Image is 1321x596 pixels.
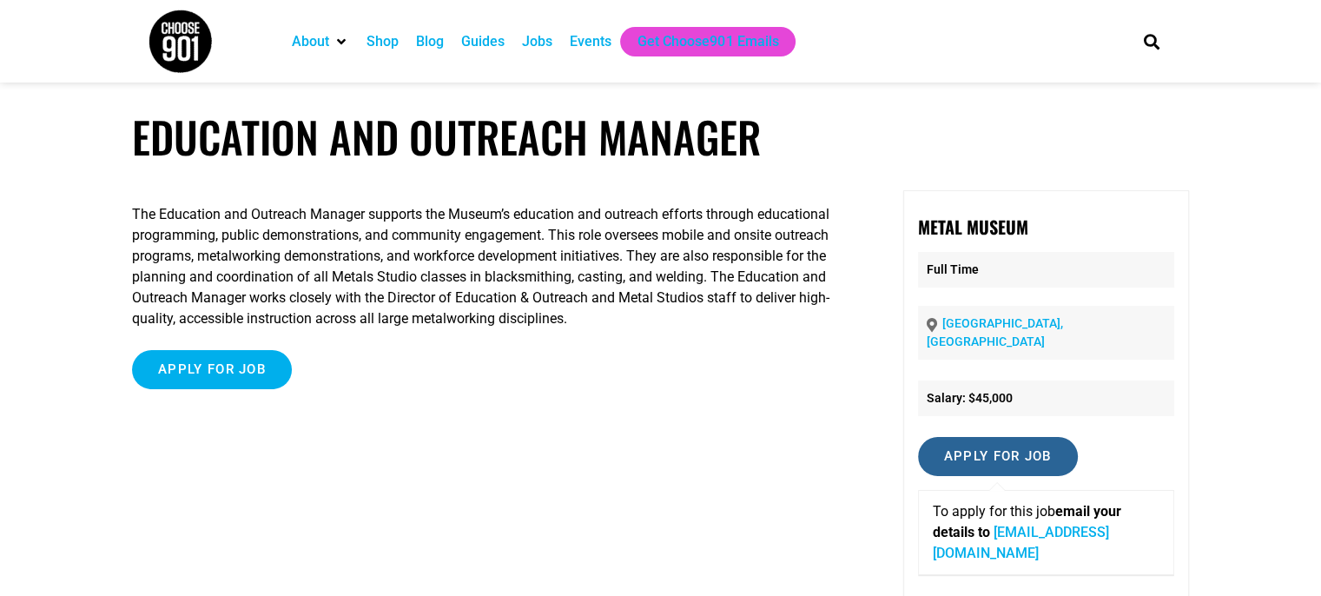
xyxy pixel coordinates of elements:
p: Full Time [918,252,1174,288]
div: Search [1137,27,1166,56]
a: Shop [367,31,399,52]
input: Apply for job [918,437,1078,476]
a: Get Choose901 Emails [637,31,778,52]
li: Salary: $45,000 [918,381,1174,416]
input: Apply for job [132,350,292,389]
a: Events [570,31,611,52]
div: About [283,27,358,56]
a: Blog [416,31,444,52]
h1: Education and Outreach Manager [132,111,1189,162]
nav: Main nav [283,27,1113,56]
strong: Metal Museum [918,214,1028,240]
a: About [292,31,329,52]
a: Jobs [522,31,552,52]
a: [EMAIL_ADDRESS][DOMAIN_NAME] [933,524,1109,561]
a: Guides [461,31,505,52]
a: [GEOGRAPHIC_DATA], [GEOGRAPHIC_DATA] [927,316,1063,348]
p: The Education and Outreach Manager supports the Museum’s education and outreach efforts through e... [132,204,850,329]
p: To apply for this job [933,501,1159,564]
